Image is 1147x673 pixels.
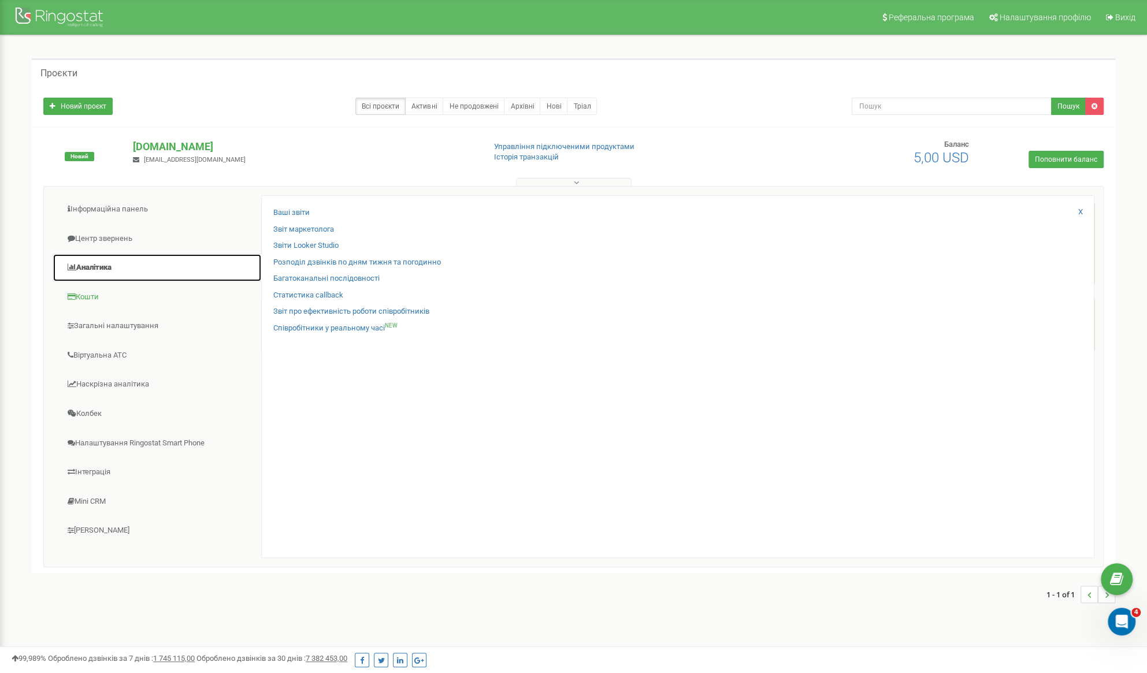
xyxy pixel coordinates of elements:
[53,225,262,253] a: Центр звернень
[1078,207,1083,218] a: X
[273,290,343,301] a: Статистика callback
[53,341,262,370] a: Віртуальна АТС
[153,654,195,663] u: 1 745 115,00
[1029,151,1104,168] a: Поповнити баланс
[12,654,46,663] span: 99,989%
[273,224,334,235] a: Звіт маркетолога
[196,654,347,663] span: Оброблено дзвінків за 30 днів :
[53,488,262,516] a: Mini CRM
[494,153,559,161] a: Історія транзакцій
[53,400,262,428] a: Колбек
[133,139,475,154] p: [DOMAIN_NAME]
[1131,608,1141,617] span: 4
[53,312,262,340] a: Загальні налаштування
[43,98,113,115] a: Новий проєкт
[273,257,441,268] a: Розподіл дзвінків по дням тижня та погодинно
[1051,98,1086,115] button: Пошук
[273,273,380,284] a: Багатоканальні послідовності
[306,654,347,663] u: 7 382 453,00
[273,240,339,251] a: Звіти Looker Studio
[385,322,398,329] sup: NEW
[944,140,969,148] span: Баланс
[889,13,974,22] span: Реферальна програма
[273,306,429,317] a: Звіт про ефективність роботи співробітників
[1115,13,1135,22] span: Вихід
[355,98,406,115] a: Всі проєкти
[40,68,77,79] h5: Проєкти
[53,254,262,282] a: Аналiтика
[53,370,262,399] a: Наскрізна аналітика
[504,98,540,115] a: Архівні
[53,429,262,458] a: Налаштування Ringostat Smart Phone
[1000,13,1091,22] span: Налаштування профілю
[53,195,262,224] a: Інформаційна панель
[48,654,195,663] span: Оброблено дзвінків за 7 днів :
[53,516,262,545] a: [PERSON_NAME]
[1046,574,1115,615] nav: ...
[540,98,567,115] a: Нові
[443,98,504,115] a: Не продовжені
[1046,586,1081,603] span: 1 - 1 of 1
[273,207,310,218] a: Ваші звіти
[53,283,262,311] a: Кошти
[65,152,94,161] span: Новий
[914,150,969,166] span: 5,00 USD
[53,458,262,486] a: Інтеграція
[273,323,398,334] a: Співробітники у реальному часіNEW
[144,156,246,163] span: [EMAIL_ADDRESS][DOMAIN_NAME]
[1108,608,1135,635] iframe: Intercom live chat
[567,98,597,115] a: Тріал
[405,98,443,115] a: Активні
[852,98,1052,115] input: Пошук
[494,142,634,151] a: Управління підключеними продуктами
